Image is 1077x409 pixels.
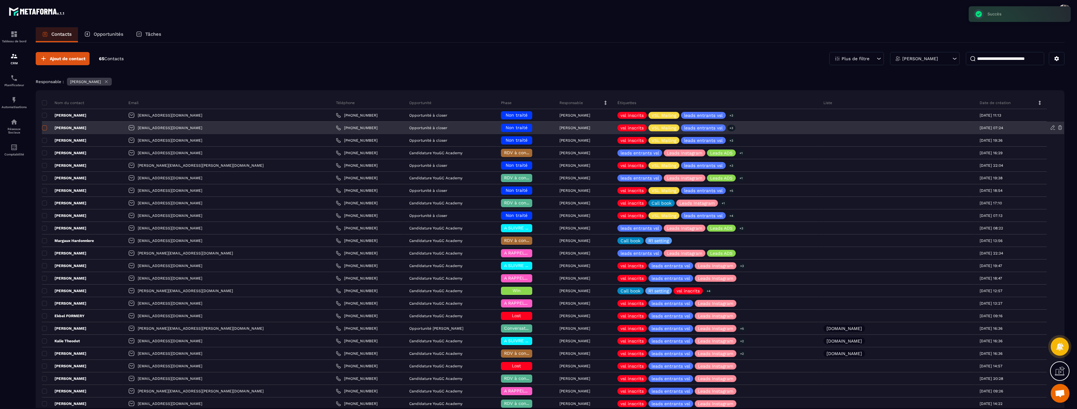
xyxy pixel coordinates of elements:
[409,326,463,331] p: Opportunité [PERSON_NAME]
[2,139,27,161] a: accountantaccountantComptabilité
[679,201,715,205] p: Leads Instagram
[336,364,378,369] a: [PHONE_NUMBER]
[621,301,644,306] p: vsl inscrits
[409,276,462,281] p: Candidature YouGC Academy
[704,288,713,294] p: +4
[980,251,1003,255] p: [DATE] 22:34
[667,176,702,180] p: Leads Instagram
[409,151,462,155] p: Candidature YouGC Academy
[842,56,869,61] p: Plus de filtre
[409,314,462,318] p: Candidature YouGC Academy
[42,376,86,381] p: [PERSON_NAME]
[710,251,733,255] p: Leads ADS
[980,188,1002,193] p: [DATE] 18:54
[42,301,86,306] p: [PERSON_NAME]
[336,226,378,231] a: [PHONE_NUMBER]
[512,363,521,368] span: Lost
[621,113,644,118] p: vsl inscrits
[2,39,27,43] p: Tableau de bord
[409,176,462,180] p: Candidature YouGC Academy
[621,326,644,331] p: vsl inscrits
[698,314,733,318] p: Leads Instagram
[504,150,557,155] span: RDV à conf. A RAPPELER
[980,401,1002,406] p: [DATE] 14:22
[559,339,590,343] p: [PERSON_NAME]
[42,263,86,268] p: [PERSON_NAME]
[104,56,124,61] span: Contacts
[559,376,590,381] p: [PERSON_NAME]
[738,325,746,332] p: +5
[336,138,378,143] a: [PHONE_NUMBER]
[710,176,733,180] p: Leads ADS
[621,314,644,318] p: vsl inscrits
[336,301,378,306] a: [PHONE_NUMBER]
[737,175,745,181] p: +1
[504,225,531,230] span: A SUIVRE ⏳
[698,301,733,306] p: Leads Instagram
[409,389,462,393] p: Candidature YouGC Academy
[336,100,355,105] p: Téléphone
[698,401,733,406] p: Leads Instagram
[652,314,690,318] p: leads entrants vsl
[652,138,676,143] p: VSL Mailing
[737,225,745,232] p: +3
[684,126,723,130] p: leads entrants vsl
[652,113,676,118] p: VSL Mailing
[409,113,447,118] p: Opportunité à closer
[621,213,644,218] p: vsl inscrits
[42,326,86,331] p: [PERSON_NAME]
[42,138,86,143] p: [PERSON_NAME]
[336,288,378,293] a: [PHONE_NUMBER]
[652,201,672,205] p: Call book
[42,238,94,243] p: Margaux Hardonniere
[648,239,669,243] p: R1 setting
[2,153,27,156] p: Comptabilité
[902,56,938,61] p: [PERSON_NAME]
[980,339,1002,343] p: [DATE] 16:36
[336,188,378,193] a: [PHONE_NUMBER]
[336,251,378,256] a: [PHONE_NUMBER]
[980,176,1002,180] p: [DATE] 19:38
[621,176,659,180] p: leads entrants vsl
[559,151,590,155] p: [PERSON_NAME]
[980,376,1003,381] p: [DATE] 20:28
[621,138,644,143] p: vsl inscrits
[504,326,553,331] span: Conversation en cours
[130,27,167,42] a: Tâches
[652,339,690,343] p: leads entrants vsl
[409,239,462,243] p: Candidature YouGC Academy
[42,401,86,406] p: [PERSON_NAME]
[336,163,378,168] a: [PHONE_NUMBER]
[827,351,862,356] p: [DOMAIN_NAME]
[336,338,378,343] a: [PHONE_NUMBER]
[621,401,644,406] p: vsl inscrits
[559,239,590,243] p: [PERSON_NAME]
[9,6,65,17] img: logo
[652,163,676,168] p: VSL Mailing
[409,339,462,343] p: Candidature YouGC Academy
[559,176,590,180] p: [PERSON_NAME]
[621,289,641,293] p: Call book
[727,212,735,219] p: +4
[684,188,723,193] p: leads entrants vsl
[738,263,746,269] p: +3
[559,113,590,118] p: [PERSON_NAME]
[684,213,723,218] p: leads entrants vsl
[409,301,462,306] p: Candidature YouGC Academy
[621,276,644,281] p: vsl inscrits
[409,163,447,168] p: Opportunité à closer
[698,264,733,268] p: Leads Instagram
[42,389,86,394] p: [PERSON_NAME]
[2,127,27,134] p: Réseaux Sociaux
[980,301,1002,306] p: [DATE] 13:27
[652,264,690,268] p: leads entrants vsl
[737,150,745,156] p: +1
[42,288,86,293] p: [PERSON_NAME]
[504,263,531,268] span: A SUIVRE ⏳
[667,251,702,255] p: Leads Instagram
[559,126,590,130] p: [PERSON_NAME]
[559,289,590,293] p: [PERSON_NAME]
[504,388,575,393] span: A RAPPELER/GHOST/NO SHOW✖️
[506,125,528,130] span: Non traité
[42,150,86,155] p: [PERSON_NAME]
